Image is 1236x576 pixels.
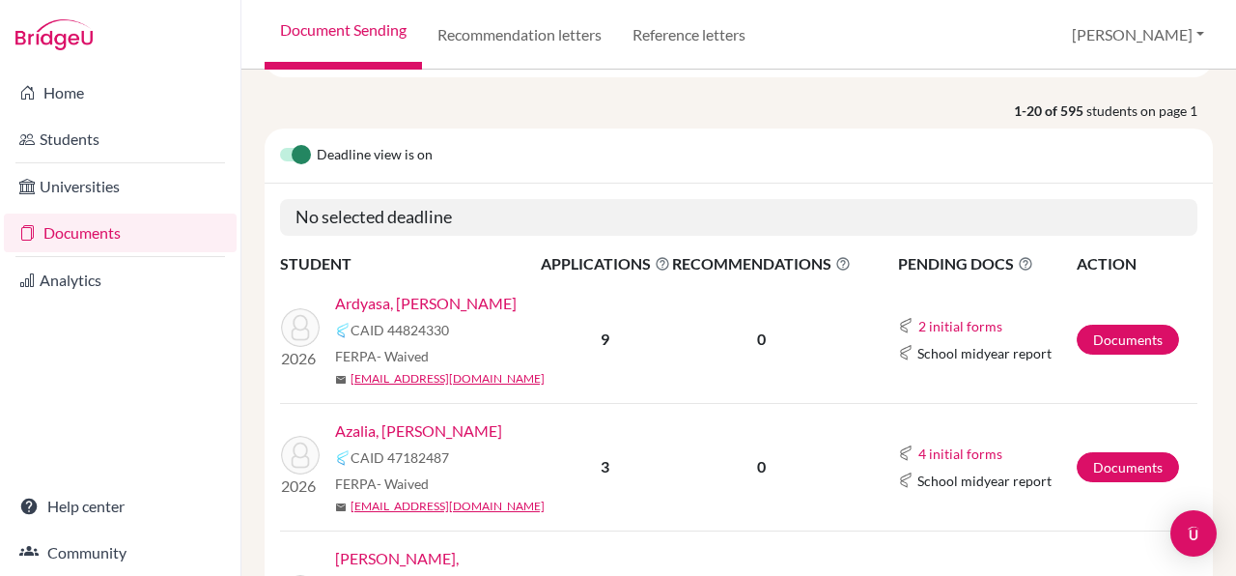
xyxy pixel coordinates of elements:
[335,374,347,386] span: mail
[335,474,429,494] span: FERPA
[280,251,540,276] th: STUDENT
[1063,16,1213,53] button: [PERSON_NAME]
[672,252,851,275] span: RECOMMENDATIONS
[1077,325,1179,355] a: Documents
[672,455,851,478] p: 0
[1086,101,1213,121] span: students on page 1
[917,315,1003,337] button: 2 initial forms
[351,447,449,468] span: CAID 47182487
[898,345,913,360] img: Common App logo
[280,199,1197,236] h5: No selected deadline
[281,308,320,347] img: Ardyasa, Azalea Della
[917,343,1052,363] span: School midyear report
[335,450,351,466] img: Common App logo
[351,370,545,388] a: [EMAIL_ADDRESS][DOMAIN_NAME]
[335,502,347,513] span: mail
[4,167,237,206] a: Universities
[1170,510,1217,557] div: Open Intercom Messenger
[1077,452,1179,482] a: Documents
[601,457,609,475] b: 3
[898,252,1075,275] span: PENDING DOCS
[1014,101,1086,121] strong: 1-20 of 595
[541,252,670,275] span: APPLICATIONS
[317,144,433,167] span: Deadline view is on
[15,19,93,50] img: Bridge-U
[917,443,1003,465] button: 4 initial forms
[672,328,851,351] p: 0
[335,323,351,338] img: Common App logo
[898,318,913,333] img: Common App logo
[377,348,429,364] span: - Waived
[898,446,913,461] img: Common App logo
[335,346,429,366] span: FERPA
[1076,251,1197,276] th: ACTION
[601,330,609,348] b: 9
[281,436,320,475] img: Azalia, Aisha Aqila
[4,73,237,112] a: Home
[281,475,320,498] p: 2026
[917,471,1052,491] span: School midyear report
[898,473,913,488] img: Common App logo
[4,120,237,158] a: Students
[377,475,429,492] span: - Waived
[335,419,502,443] a: Azalia, [PERSON_NAME]
[4,214,237,252] a: Documents
[4,261,237,300] a: Analytics
[351,498,545,515] a: [EMAIL_ADDRESS][DOMAIN_NAME]
[281,347,320,370] p: 2026
[4,533,237,572] a: Community
[351,320,449,340] span: CAID 44824330
[4,487,237,526] a: Help center
[335,292,517,315] a: Ardyasa, [PERSON_NAME]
